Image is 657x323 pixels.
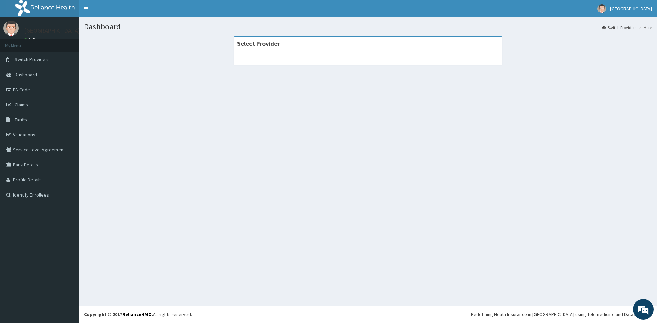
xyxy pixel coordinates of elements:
[122,311,152,318] a: RelianceHMO
[84,22,652,31] h1: Dashboard
[610,5,652,12] span: [GEOGRAPHIC_DATA]
[79,306,657,323] footer: All rights reserved.
[15,102,28,108] span: Claims
[597,4,606,13] img: User Image
[237,40,280,48] strong: Select Provider
[637,25,652,30] li: Here
[3,21,19,36] img: User Image
[24,28,80,34] p: [GEOGRAPHIC_DATA]
[602,25,636,30] a: Switch Providers
[15,56,50,63] span: Switch Providers
[24,37,40,42] a: Online
[15,117,27,123] span: Tariffs
[15,71,37,78] span: Dashboard
[471,311,652,318] div: Redefining Heath Insurance in [GEOGRAPHIC_DATA] using Telemedicine and Data Science!
[84,311,153,318] strong: Copyright © 2017 .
